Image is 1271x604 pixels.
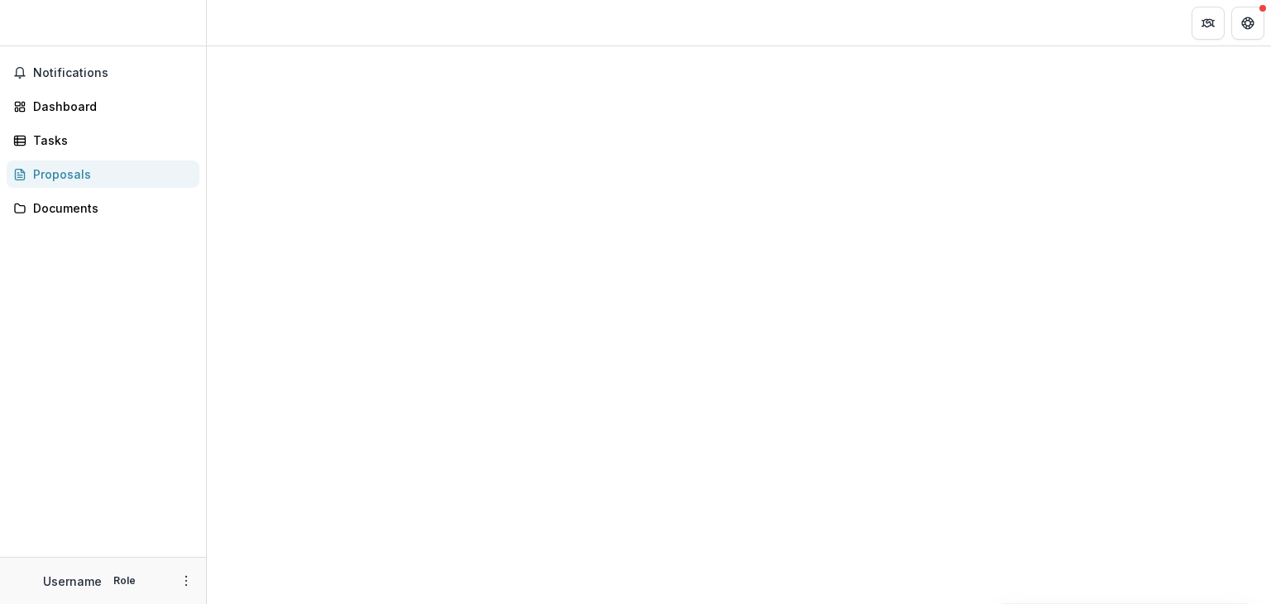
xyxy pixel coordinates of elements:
a: Dashboard [7,93,199,120]
button: Notifications [7,60,199,86]
button: Partners [1192,7,1225,40]
p: Username [43,573,102,590]
a: Tasks [7,127,199,154]
a: Documents [7,194,199,222]
button: Get Help [1231,7,1264,40]
div: Documents [33,199,186,217]
div: Dashboard [33,98,186,115]
p: Role [108,573,141,588]
div: Tasks [33,132,186,149]
button: More [176,571,196,591]
a: Proposals [7,161,199,188]
div: Proposals [33,165,186,183]
span: Notifications [33,66,193,80]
